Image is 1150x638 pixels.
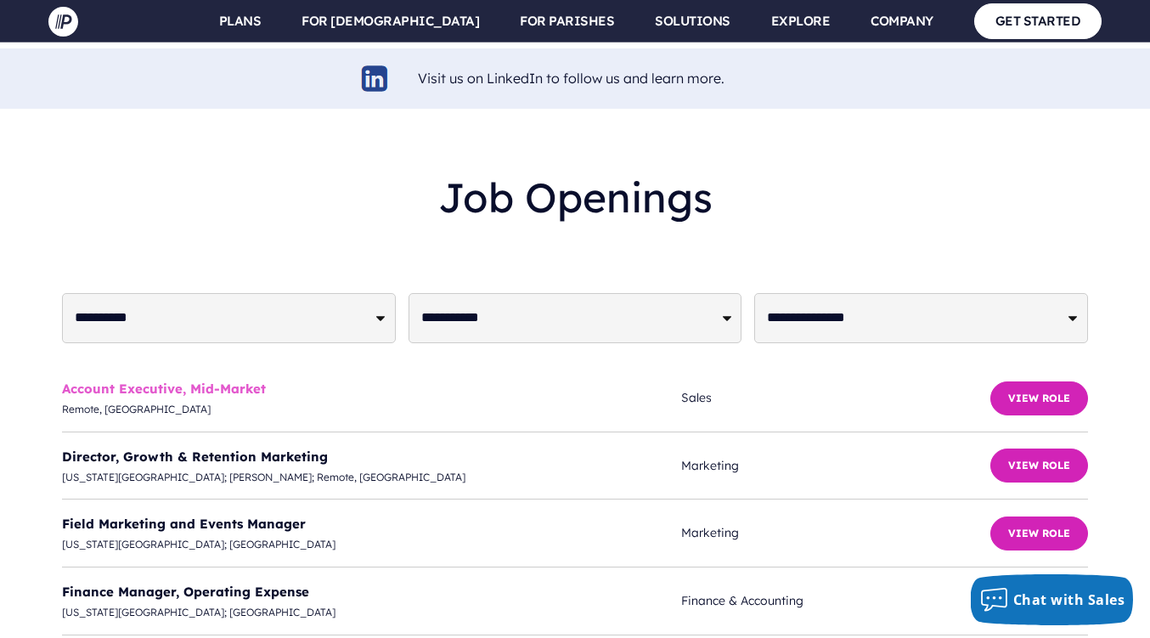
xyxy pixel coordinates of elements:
span: Sales [681,387,990,409]
span: Finance & Accounting [681,590,990,612]
h2: Job Openings [62,160,1088,235]
img: linkedin-logo [359,63,391,94]
button: View Role [990,449,1088,483]
span: Chat with Sales [1013,590,1125,609]
span: [US_STATE][GEOGRAPHIC_DATA]; [GEOGRAPHIC_DATA] [62,535,681,554]
span: Marketing [681,455,990,477]
span: [US_STATE][GEOGRAPHIC_DATA]; [GEOGRAPHIC_DATA] [62,603,681,622]
button: View Role [990,517,1088,550]
a: GET STARTED [974,3,1102,38]
a: Visit us on LinkedIn to follow us and learn more. [418,70,724,87]
span: [US_STATE][GEOGRAPHIC_DATA]; [PERSON_NAME]; Remote, [GEOGRAPHIC_DATA] [62,468,681,487]
a: Finance Manager, Operating Expense [62,584,309,600]
span: Marketing [681,522,990,544]
span: Remote, [GEOGRAPHIC_DATA] [62,400,681,419]
button: View Role [990,381,1088,415]
a: Field Marketing and Events Manager [62,516,306,532]
a: Director, Growth & Retention Marketing [62,449,328,465]
button: Chat with Sales [971,574,1134,625]
a: Account Executive, Mid-Market [62,381,266,397]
